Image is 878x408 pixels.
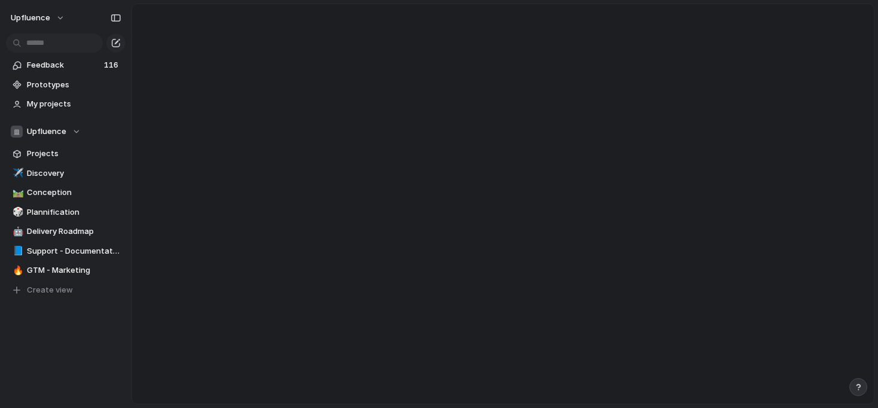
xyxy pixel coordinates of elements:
[27,148,121,160] span: Projects
[11,12,50,24] span: Upfluence
[6,281,125,299] button: Create view
[13,264,21,278] div: 🔥
[6,203,125,221] a: 🎲Plannification
[11,264,23,276] button: 🔥
[104,59,121,71] span: 116
[6,165,125,182] a: ✈️Discovery
[6,145,125,163] a: Projects
[27,206,121,218] span: Plannification
[27,79,121,91] span: Prototypes
[6,223,125,240] a: 🤖Delivery Roadmap
[6,95,125,113] a: My projects
[11,226,23,238] button: 🤖
[6,76,125,94] a: Prototypes
[27,98,121,110] span: My projects
[13,244,21,258] div: 📘
[27,187,121,199] span: Conception
[11,206,23,218] button: 🎲
[11,187,23,199] button: 🛤️
[13,166,21,180] div: ✈️
[6,123,125,141] button: Upfluence
[6,56,125,74] a: Feedback116
[11,168,23,179] button: ✈️
[13,186,21,200] div: 🛤️
[27,226,121,238] span: Delivery Roadmap
[5,8,71,28] button: Upfluence
[27,168,121,179] span: Discovery
[27,284,73,296] span: Create view
[11,245,23,257] button: 📘
[6,261,125,279] a: 🔥GTM - Marketing
[27,59,100,71] span: Feedback
[27,264,121,276] span: GTM - Marketing
[27,245,121,257] span: Support - Documentation
[13,225,21,239] div: 🤖
[27,126,66,138] span: Upfluence
[13,205,21,219] div: 🎲
[6,184,125,202] a: 🛤️Conception
[6,242,125,260] a: 📘Support - Documentation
